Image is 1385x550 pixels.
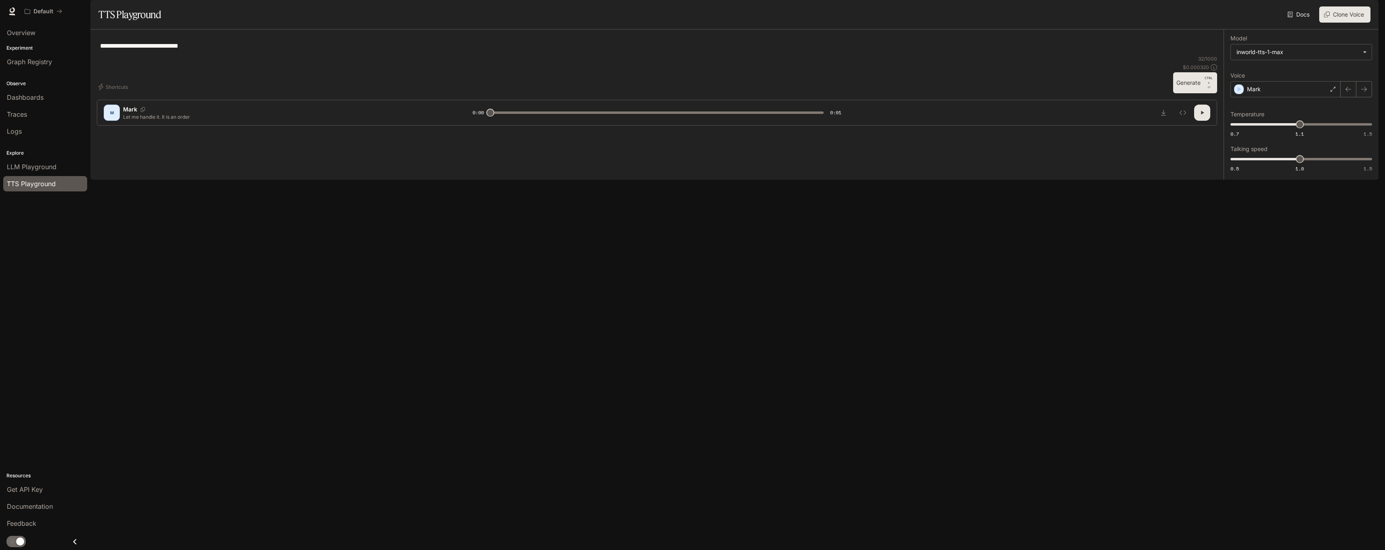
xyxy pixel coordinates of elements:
div: M [105,106,118,119]
p: Talking speed [1230,146,1268,152]
button: Clone Voice [1319,6,1370,23]
span: 1.5 [1364,130,1372,137]
p: Model [1230,36,1247,41]
p: CTRL + [1204,76,1214,85]
div: inworld-tts-1-max [1231,44,1372,60]
span: 1.0 [1295,165,1304,172]
button: Shortcuts [97,80,131,93]
span: 0.7 [1230,130,1239,137]
span: 1.5 [1364,165,1372,172]
span: 0:01 [830,109,841,117]
span: 0:00 [473,109,484,117]
p: Default [33,8,53,15]
p: Mark [123,105,137,113]
p: Mark [1247,85,1261,93]
p: ⏎ [1204,76,1214,90]
h1: TTS Playground [98,6,161,23]
button: Inspect [1175,105,1191,121]
p: Let me handle it. It is an order [123,113,453,120]
p: Temperature [1230,111,1264,117]
span: 0.5 [1230,165,1239,172]
p: Voice [1230,73,1245,78]
p: 32 / 1000 [1198,55,1217,62]
a: Docs [1286,6,1313,23]
button: Copy Voice ID [137,107,149,112]
button: GenerateCTRL +⏎ [1173,72,1217,93]
div: inworld-tts-1-max [1236,48,1359,56]
button: All workspaces [21,3,66,19]
span: 1.1 [1295,130,1304,137]
button: Download audio [1155,105,1172,121]
p: $ 0.000320 [1183,64,1209,71]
